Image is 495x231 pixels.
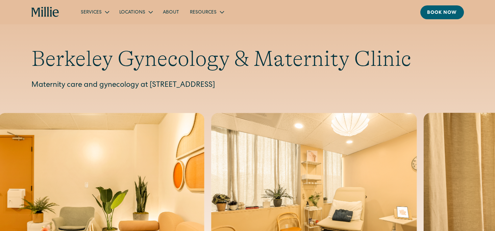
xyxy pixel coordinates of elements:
[114,6,157,18] div: Locations
[31,46,464,72] h1: Berkeley Gynecology & Maternity Clinic
[427,9,457,17] div: Book now
[119,9,145,16] div: Locations
[75,6,114,18] div: Services
[420,5,464,19] a: Book now
[31,7,59,18] a: home
[31,80,464,91] p: Maternity care and gynecology at [STREET_ADDRESS]
[157,6,184,18] a: About
[184,6,229,18] div: Resources
[81,9,102,16] div: Services
[190,9,217,16] div: Resources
